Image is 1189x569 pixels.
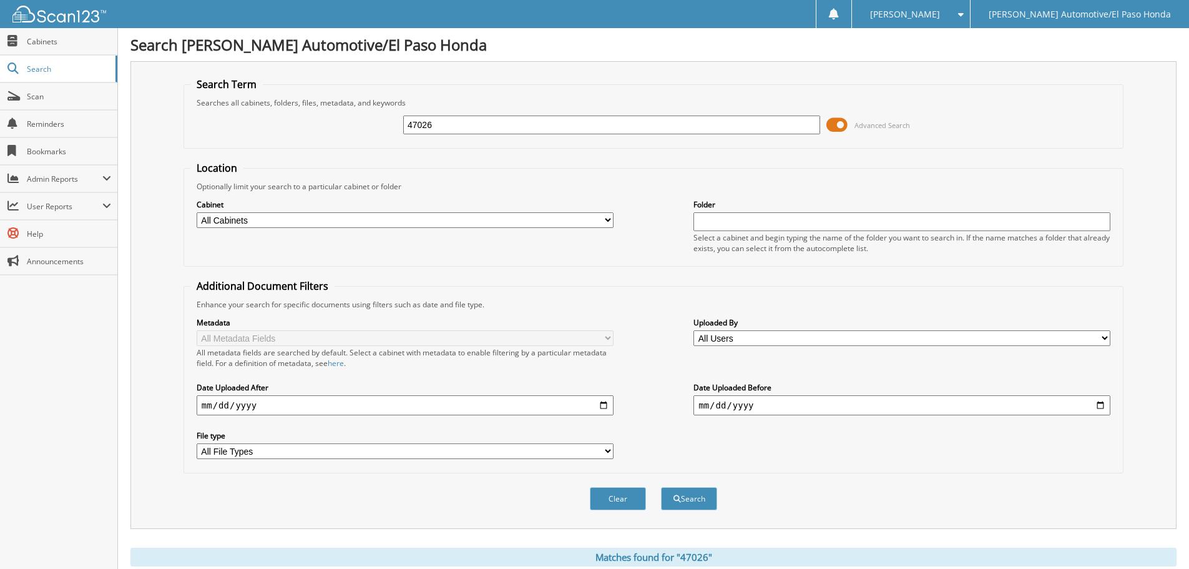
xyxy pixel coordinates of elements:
[27,229,111,239] span: Help
[197,430,614,441] label: File type
[27,64,109,74] span: Search
[27,119,111,129] span: Reminders
[190,299,1117,310] div: Enhance your search for specific documents using filters such as date and file type.
[27,91,111,102] span: Scan
[197,317,614,328] label: Metadata
[197,382,614,393] label: Date Uploaded After
[27,36,111,47] span: Cabinets
[197,199,614,210] label: Cabinet
[693,232,1110,254] div: Select a cabinet and begin typing the name of the folder you want to search in. If the name match...
[130,548,1177,567] div: Matches found for "47026"
[693,382,1110,393] label: Date Uploaded Before
[870,11,940,18] span: [PERSON_NAME]
[197,347,614,369] div: All metadata fields are searched by default. Select a cabinet with metadata to enable filtering b...
[27,146,111,157] span: Bookmarks
[693,395,1110,415] input: end
[190,97,1117,108] div: Searches all cabinets, folders, files, metadata, and keywords
[854,121,910,130] span: Advanced Search
[693,199,1110,210] label: Folder
[197,395,614,415] input: start
[989,11,1171,18] span: [PERSON_NAME] Automotive/El Paso Honda
[190,181,1117,192] div: Optionally limit your search to a particular cabinet or folder
[190,161,243,175] legend: Location
[27,201,102,212] span: User Reports
[190,77,263,91] legend: Search Term
[693,317,1110,328] label: Uploaded By
[27,174,102,184] span: Admin Reports
[12,6,106,22] img: scan123-logo-white.svg
[328,358,344,369] a: here
[130,34,1177,55] h1: Search [PERSON_NAME] Automotive/El Paso Honda
[590,487,646,510] button: Clear
[27,256,111,267] span: Announcements
[190,279,335,293] legend: Additional Document Filters
[661,487,717,510] button: Search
